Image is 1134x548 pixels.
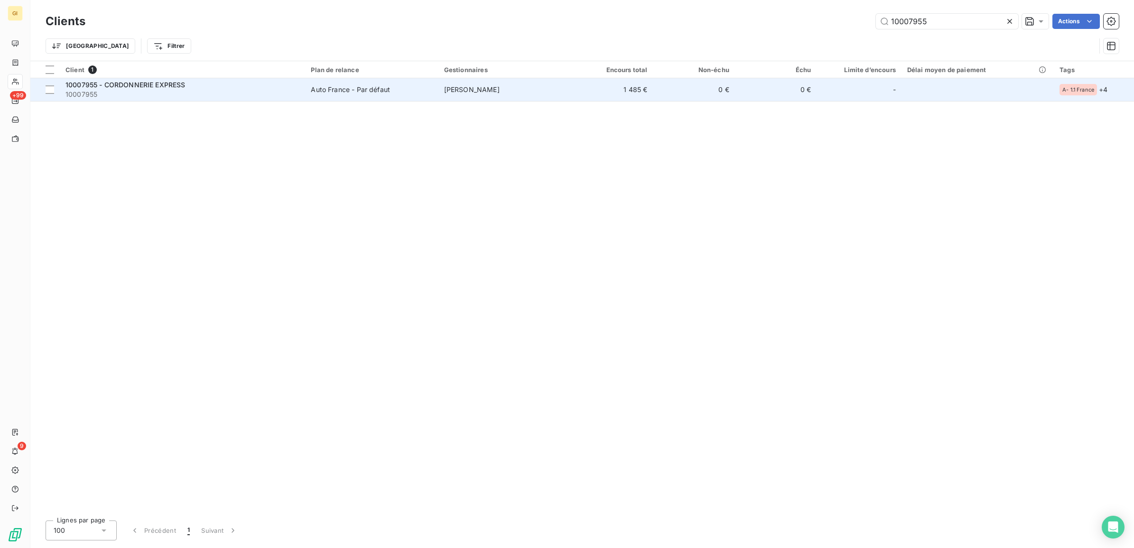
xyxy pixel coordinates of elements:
[1062,87,1094,93] span: A- 1.1 France
[88,65,97,74] span: 1
[311,66,432,74] div: Plan de relance
[54,526,65,535] span: 100
[893,85,896,94] span: -
[195,520,243,540] button: Suivant
[65,66,84,74] span: Client
[444,66,566,74] div: Gestionnaires
[124,520,182,540] button: Précédent
[187,526,190,535] span: 1
[46,38,135,54] button: [GEOGRAPHIC_DATA]
[18,442,26,450] span: 9
[1060,66,1128,74] div: Tags
[876,14,1018,29] input: Rechercher
[571,78,653,101] td: 1 485 €
[1102,516,1125,539] div: Open Intercom Messenger
[741,66,811,74] div: Échu
[147,38,191,54] button: Filtrer
[65,90,299,99] span: 10007955
[46,13,85,30] h3: Clients
[577,66,647,74] div: Encours total
[311,85,390,94] div: Auto France - Par défaut
[653,78,734,101] td: 0 €
[182,520,195,540] button: 1
[659,66,729,74] div: Non-échu
[65,81,186,89] span: 10007955 - CORDONNERIE EXPRESS
[8,527,23,542] img: Logo LeanPay
[822,66,895,74] div: Limite d’encours
[444,85,500,93] span: [PERSON_NAME]
[1052,14,1100,29] button: Actions
[907,66,1048,74] div: Délai moyen de paiement
[1099,84,1107,94] span: + 4
[10,91,26,100] span: +99
[8,6,23,21] div: GI
[735,78,817,101] td: 0 €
